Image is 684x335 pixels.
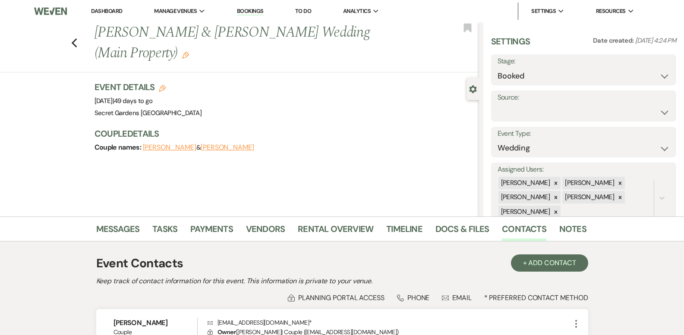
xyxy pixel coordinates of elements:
[498,163,670,176] label: Assigned Users:
[182,51,189,59] button: Edit
[498,177,552,189] div: [PERSON_NAME]
[95,97,153,105] span: [DATE]
[96,276,588,286] h2: Keep track of contact information for this event. This information is private to your venue.
[442,293,472,302] div: Email
[95,81,202,93] h3: Event Details
[34,2,67,20] img: Weven Logo
[491,35,530,54] h3: Settings
[190,222,233,241] a: Payments
[511,254,588,272] button: + Add Contact
[531,7,556,16] span: Settings
[498,206,552,218] div: [PERSON_NAME]
[596,7,626,16] span: Resources
[559,222,586,241] a: Notes
[96,254,183,272] h1: Event Contacts
[435,222,489,241] a: Docs & Files
[498,91,670,104] label: Source:
[498,55,670,68] label: Stage:
[154,7,197,16] span: Manage Venues
[95,109,202,117] span: Secret Gardens [GEOGRAPHIC_DATA]
[143,144,196,151] button: [PERSON_NAME]
[593,36,635,45] span: Date created:
[469,85,477,93] button: Close lead details
[95,143,143,152] span: Couple names:
[143,143,254,152] span: &
[295,7,311,15] a: To Do
[562,191,615,204] div: [PERSON_NAME]
[113,97,153,105] span: |
[91,7,122,15] a: Dashboard
[208,318,571,327] p: [EMAIL_ADDRESS][DOMAIN_NAME] *
[288,293,385,302] div: Planning Portal Access
[343,7,371,16] span: Analytics
[635,36,676,45] span: [DATE] 4:24 PM
[498,191,552,204] div: [PERSON_NAME]
[95,128,470,140] h3: Couple Details
[298,222,373,241] a: Rental Overview
[562,177,615,189] div: [PERSON_NAME]
[114,97,153,105] span: 49 days to go
[386,222,422,241] a: Timeline
[498,128,670,140] label: Event Type:
[96,293,588,302] div: * Preferred Contact Method
[237,7,264,16] a: Bookings
[397,293,430,302] div: Phone
[95,22,399,63] h1: [PERSON_NAME] & [PERSON_NAME] Wedding (Main Property)
[201,144,254,151] button: [PERSON_NAME]
[113,318,198,328] h6: [PERSON_NAME]
[246,222,285,241] a: Vendors
[502,222,546,241] a: Contacts
[96,222,140,241] a: Messages
[152,222,177,241] a: Tasks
